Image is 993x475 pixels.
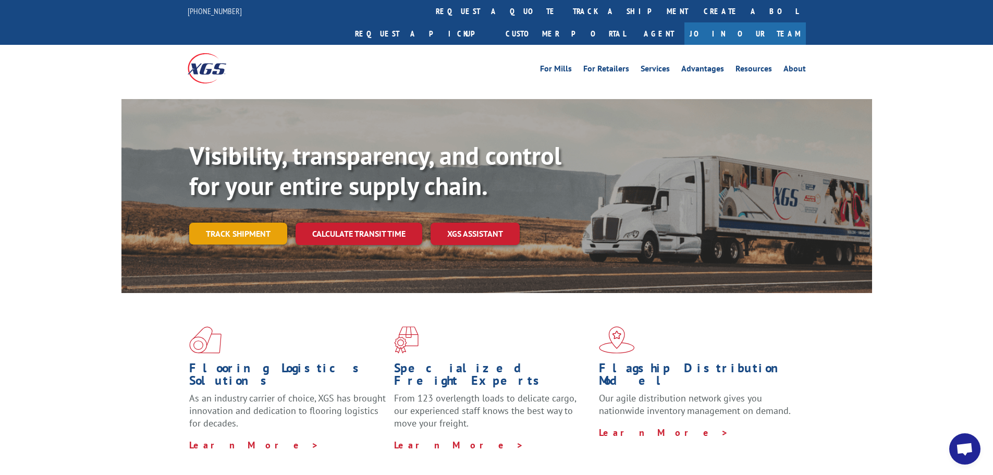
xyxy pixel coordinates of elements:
[641,65,670,76] a: Services
[296,223,422,245] a: Calculate transit time
[394,326,419,354] img: xgs-icon-focused-on-flooring-red
[189,439,319,451] a: Learn More >
[735,65,772,76] a: Resources
[189,392,386,429] span: As an industry carrier of choice, XGS has brought innovation and dedication to flooring logistics...
[684,22,806,45] a: Join Our Team
[189,326,222,354] img: xgs-icon-total-supply-chain-intelligence-red
[599,326,635,354] img: xgs-icon-flagship-distribution-model-red
[498,22,633,45] a: Customer Portal
[431,223,520,245] a: XGS ASSISTANT
[681,65,724,76] a: Advantages
[189,362,386,392] h1: Flooring Logistics Solutions
[583,65,629,76] a: For Retailers
[394,362,591,392] h1: Specialized Freight Experts
[189,139,561,202] b: Visibility, transparency, and control for your entire supply chain.
[633,22,684,45] a: Agent
[394,392,591,439] p: From 123 overlength loads to delicate cargo, our experienced staff knows the best way to move you...
[347,22,498,45] a: Request a pickup
[189,223,287,245] a: Track shipment
[599,427,729,439] a: Learn More >
[783,65,806,76] a: About
[540,65,572,76] a: For Mills
[949,433,980,465] a: Open chat
[394,439,524,451] a: Learn More >
[599,392,791,417] span: Our agile distribution network gives you nationwide inventory management on demand.
[599,362,796,392] h1: Flagship Distribution Model
[188,6,242,16] a: [PHONE_NUMBER]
